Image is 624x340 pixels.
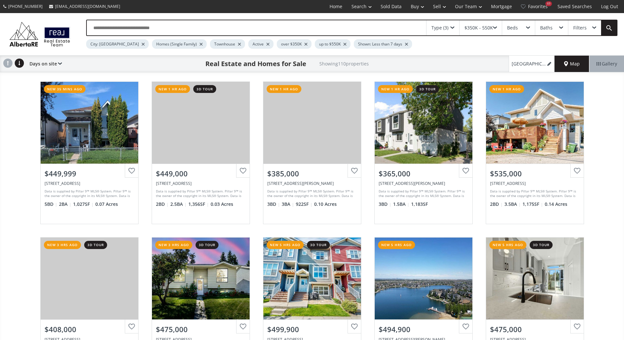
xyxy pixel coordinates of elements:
div: Baths [540,26,553,30]
span: 2 BD [490,201,503,207]
div: over $350K [277,39,312,49]
div: $494,900 [379,324,468,334]
div: Data is supplied by Pillar 9™ MLS® System. Pillar 9™ is the owner of the copyright in its MLS® Sy... [45,189,133,199]
div: Data is supplied by Pillar 9™ MLS® System. Pillar 9™ is the owner of the copyright in its MLS® Sy... [267,189,355,199]
a: new 1 hr ago3d tour$449,000[STREET_ADDRESS]Data is supplied by Pillar 9™ MLS® System. Pillar 9™ i... [145,75,256,231]
div: $408,000 [45,324,134,334]
div: Active [248,39,274,49]
span: 2.5 BA [170,201,187,207]
h2: Showing 110 properties [319,61,369,66]
a: new 1 hr ago3d tour$365,000[STREET_ADDRESS][PERSON_NAME]Data is supplied by Pillar 9™ MLS® System... [368,75,479,231]
span: [GEOGRAPHIC_DATA], 350K - 550K [512,61,546,67]
span: 1,183 SF [411,201,428,207]
span: 0.10 Acres [314,201,337,207]
div: 54 Cougar Ridge Mews SW, Calgary, AB T3H 5P3 [156,181,246,186]
div: $385,000 [267,169,357,179]
span: 0.03 Acres [211,201,233,207]
span: 3 BA [282,201,294,207]
div: Data is supplied by Pillar 9™ MLS® System. Pillar 9™ is the owner of the copyright in its MLS® Sy... [379,189,467,199]
span: 3.5 BA [504,201,521,207]
div: Data is supplied by Pillar 9™ MLS® System. Pillar 9™ is the owner of the copyright in its MLS® Sy... [156,189,244,199]
div: $365,000 [379,169,468,179]
h1: Real Estate and Homes for Sale [205,59,306,68]
span: 0.07 Acres [95,201,118,207]
div: Beds [507,26,518,30]
div: $535,000 [490,169,580,179]
a: [EMAIL_ADDRESS][DOMAIN_NAME] [46,0,123,12]
div: Data is supplied by Pillar 9™ MLS® System. Pillar 9™ is the owner of the copyright in its MLS® Sy... [490,189,578,199]
span: 1,175 SF [522,201,543,207]
img: Logo [7,20,73,48]
div: Gallery [589,56,624,72]
div: 47 Applemead Court SE, Calgary, AB T2A 7V5 [45,181,134,186]
a: new 35 mins ago$449,999[STREET_ADDRESS]Data is supplied by Pillar 9™ MLS® System. Pillar 9™ is th... [34,75,145,231]
span: [PHONE_NUMBER] [8,4,43,9]
a: new 1 hr ago$535,000[STREET_ADDRESS]Data is supplied by Pillar 9™ MLS® System. Pillar 9™ is the o... [479,75,591,231]
div: 69 [545,1,552,6]
span: Gallery [596,61,617,67]
div: Filters [573,26,587,30]
div: $475,000 [490,324,580,334]
span: 2 BA [59,201,71,207]
div: $499,900 [267,324,357,334]
span: 3 BD [379,201,391,207]
span: 1,027 SF [73,201,94,207]
div: Days on site [26,56,62,72]
div: Type (3) [431,26,448,30]
div: 18 34 Avenue SW ##1, Calgary, AB T2S 2Z2 [490,181,580,186]
span: 0.14 Acres [545,201,567,207]
div: Townhouse [210,39,245,49]
span: 5 BD [45,201,57,207]
div: $475,000 [156,324,246,334]
span: 3 BD [267,201,280,207]
span: [EMAIL_ADDRESS][DOMAIN_NAME] [55,4,120,9]
span: 1,356 SF [188,201,209,207]
div: up to $550K [315,39,350,49]
a: new 1 hr ago$385,000[STREET_ADDRESS][PERSON_NAME]Data is supplied by Pillar 9™ MLS® System. Pilla... [256,75,368,231]
div: Homes (Single Family) [152,39,207,49]
span: Map [564,61,580,67]
span: 1.5 BA [393,201,409,207]
div: $449,999 [45,169,134,179]
div: Shown: Less than 7 days [354,39,412,49]
span: 2 BD [156,201,169,207]
span: 922 SF [296,201,312,207]
div: Map [555,56,589,72]
div: $449,000 [156,169,246,179]
div: 7 Del Monica Villas NE, Calgary, AB T1Y 6Z5 [267,181,357,186]
div: $350K - 550K [464,26,493,30]
a: [GEOGRAPHIC_DATA], 350K - 550K [509,56,555,72]
div: 11407 Braniff Road SW #42, Calgary, AB T2W 1C5 [379,181,468,186]
div: City: [GEOGRAPHIC_DATA] [86,39,149,49]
